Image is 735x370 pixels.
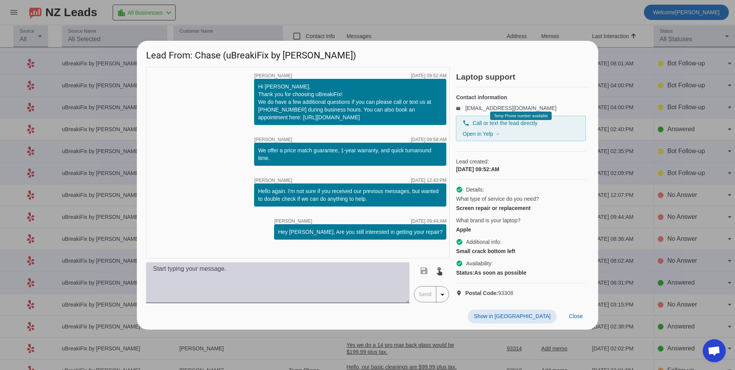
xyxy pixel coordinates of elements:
[472,119,537,127] span: Call or text the lead directly
[254,178,292,183] span: [PERSON_NAME]
[258,187,442,203] div: Hello again. I'm not sure if you received our previous messages, but wanted to double check if we...
[456,204,586,212] div: Screen repair or replacement
[466,260,493,267] span: Availability:
[411,137,446,142] div: [DATE] 09:58:AM
[456,260,463,267] mat-icon: check_circle
[278,228,442,236] div: Hey [PERSON_NAME], Are you still interested in getting your repair?​
[563,310,589,323] button: Close
[703,339,726,362] div: Open chat
[254,137,292,142] span: [PERSON_NAME]
[456,106,465,110] mat-icon: email
[468,310,557,323] button: Show in [GEOGRAPHIC_DATA]
[456,186,463,193] mat-icon: check_circle
[456,247,586,255] div: Small crack bottom left
[435,266,444,275] mat-icon: touch_app
[456,93,586,101] h4: Contact information
[411,178,446,183] div: [DATE] 12:43:PM
[456,165,586,173] div: [DATE] 09:52:AM
[456,269,586,277] div: As soon as possible
[465,289,513,297] span: 93308
[274,219,312,223] span: [PERSON_NAME]
[462,131,500,137] a: Open in Yelp →
[569,313,583,319] span: Close
[494,114,548,118] span: Temp Phone number available
[456,238,463,245] mat-icon: check_circle
[258,147,442,162] div: We offer a price match guarantee, 1-year warranty, and quick turnaround time.​
[462,120,469,127] mat-icon: phone
[456,73,589,81] h2: Laptop support
[456,290,465,296] mat-icon: location_on
[456,217,520,224] span: What brand is your laptop?
[465,105,556,111] a: [EMAIL_ADDRESS][DOMAIN_NAME]
[438,290,447,299] mat-icon: arrow_drop_down
[456,226,586,233] div: Apple
[466,238,501,246] span: Additional info:
[474,313,550,319] span: Show in [GEOGRAPHIC_DATA]
[258,83,442,121] div: Hi [PERSON_NAME], Thank you for choosing uBreakiFix! We do have a few additional questions if you...
[456,158,586,165] span: Lead created:
[465,290,498,296] strong: Postal Code:
[411,73,446,78] div: [DATE] 09:52:AM
[456,195,539,203] span: What type of service do you need?
[456,270,474,276] strong: Status:
[411,219,446,223] div: [DATE] 09:44:AM
[254,73,292,78] span: [PERSON_NAME]
[137,41,598,67] h1: Lead From: Chase (uBreakiFix by [PERSON_NAME])
[466,186,484,193] span: Details:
